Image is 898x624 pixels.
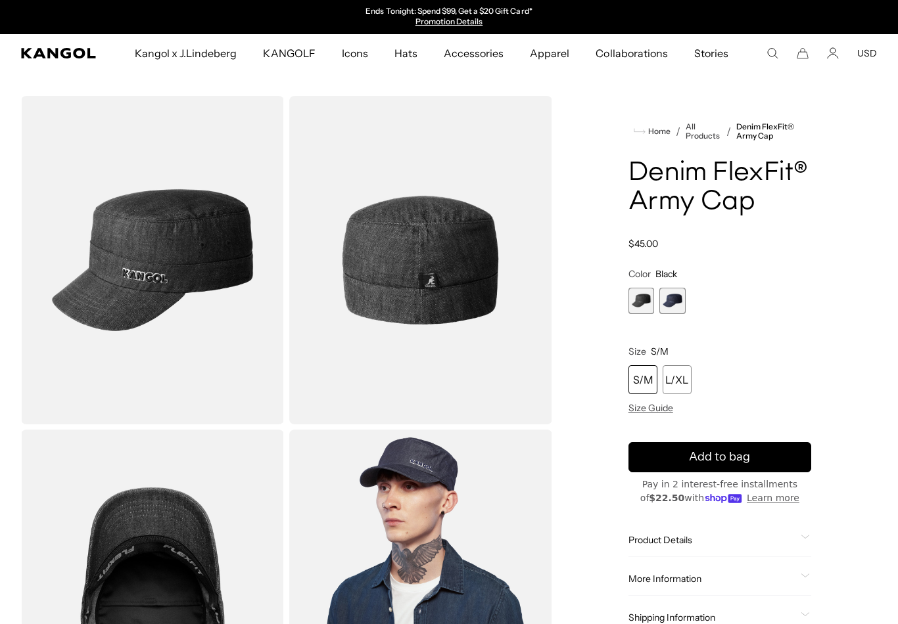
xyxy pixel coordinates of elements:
[21,48,97,58] a: Kangol
[628,365,657,394] div: S/M
[646,127,671,136] span: Home
[596,34,667,72] span: Collaborations
[628,268,651,280] span: Color
[314,7,584,28] slideshow-component: Announcement bar
[857,47,877,59] button: USD
[250,34,328,72] a: KANGOLF
[736,122,811,141] a: Denim FlexFit® Army Cap
[655,268,677,280] span: Black
[517,34,582,72] a: Apparel
[122,34,250,72] a: Kangol x J.Lindeberg
[628,288,655,314] div: 1 of 2
[381,34,431,72] a: Hats
[530,34,569,72] span: Apparel
[767,47,778,59] summary: Search here
[366,7,532,17] p: Ends Tonight: Spend $99, Get a $20 Gift Card*
[263,34,315,72] span: KANGOLF
[628,288,655,314] label: Black
[628,534,795,546] span: Product Details
[314,7,584,28] div: Announcement
[827,47,839,59] a: Account
[415,16,483,26] a: Promotion Details
[694,34,728,72] span: Stories
[628,442,811,472] button: Add to bag
[21,96,284,424] img: color-black
[681,34,742,72] a: Stories
[659,288,686,314] label: Indigo
[628,402,673,414] span: Size Guide
[686,122,721,141] a: All Products
[444,34,504,72] span: Accessories
[797,47,809,59] button: Cart
[628,122,811,141] nav: breadcrumbs
[314,7,584,28] div: 1 of 2
[329,34,381,72] a: Icons
[628,159,811,217] h1: Denim FlexFit® Army Cap
[342,34,368,72] span: Icons
[671,123,680,139] li: /
[689,448,750,466] span: Add to bag
[663,365,692,394] div: L/XL
[431,34,517,72] a: Accessories
[135,34,237,72] span: Kangol x J.Lindeberg
[628,238,658,250] span: $45.00
[628,345,646,357] span: Size
[394,34,417,72] span: Hats
[628,573,795,585] span: More Information
[582,34,680,72] a: Collaborations
[628,612,795,623] span: Shipping Information
[289,96,552,424] img: color-black
[721,123,731,139] li: /
[651,345,669,357] span: S/M
[634,125,671,137] a: Home
[659,288,686,314] div: 2 of 2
